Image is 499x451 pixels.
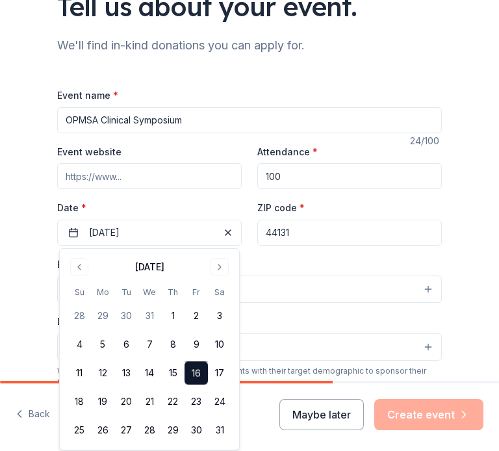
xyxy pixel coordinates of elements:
button: 26 [91,419,114,442]
th: Thursday [161,285,185,299]
label: Event type [57,258,113,271]
input: Spring Fundraiser [57,107,442,133]
button: 9 [185,333,208,356]
div: 24 /100 [410,133,442,149]
button: 30 [114,304,138,328]
button: 18 [68,390,91,413]
button: 27 [114,419,138,442]
button: 1 [161,304,185,328]
label: Attendance [257,146,318,159]
label: Demographic [57,315,118,328]
label: Event name [57,89,118,102]
button: 22 [161,390,185,413]
button: 23 [185,390,208,413]
input: 20 [257,163,442,189]
button: 31 [138,304,161,328]
button: 21 [138,390,161,413]
button: 28 [138,419,161,442]
button: 28 [68,304,91,328]
button: 7 [138,333,161,356]
button: 5 [91,333,114,356]
button: 4 [68,333,91,356]
th: Saturday [208,285,231,299]
th: Tuesday [114,285,138,299]
button: [DATE] [57,220,242,246]
input: 12345 (U.S. only) [257,220,442,246]
button: 10 [208,333,231,356]
button: Select [57,333,442,361]
button: 3 [208,304,231,328]
button: 24 [208,390,231,413]
button: Go to next month [211,258,229,276]
button: 12 [91,361,114,385]
button: 25 [68,419,91,442]
button: 17 [208,361,231,385]
div: [DATE] [135,259,164,275]
label: ZIP code [257,201,305,214]
button: 2 [185,304,208,328]
button: Select [57,276,442,303]
th: Sunday [68,285,91,299]
button: 13 [114,361,138,385]
div: We use this information to help brands find events with their target demographic to sponsor their... [57,366,442,387]
button: Go to previous month [70,258,88,276]
button: 16 [185,361,208,385]
div: We'll find in-kind donations you can apply for. [57,35,442,56]
input: https://www... [57,163,242,189]
button: 29 [161,419,185,442]
th: Monday [91,285,114,299]
th: Friday [185,285,208,299]
button: 19 [91,390,114,413]
button: 11 [68,361,91,385]
button: 15 [161,361,185,385]
label: Date [57,201,242,214]
button: 8 [161,333,185,356]
button: 30 [185,419,208,442]
button: 20 [114,390,138,413]
button: Back [16,401,50,428]
button: 29 [91,304,114,328]
button: 31 [208,419,231,442]
th: Wednesday [138,285,161,299]
button: Maybe later [279,399,364,430]
button: 6 [114,333,138,356]
label: Event website [57,146,122,159]
button: 14 [138,361,161,385]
